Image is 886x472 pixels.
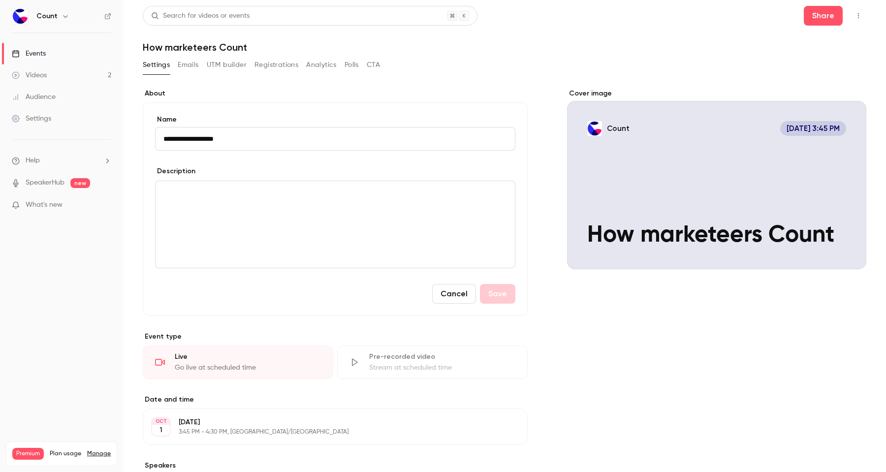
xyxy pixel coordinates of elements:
[152,418,170,425] div: OCT
[804,6,843,26] button: Share
[156,181,515,268] div: editor
[155,181,515,268] section: description
[87,450,111,458] a: Manage
[306,57,337,73] button: Analytics
[345,57,359,73] button: Polls
[367,57,380,73] button: CTA
[12,114,51,124] div: Settings
[143,89,528,98] label: About
[175,352,321,362] div: Live
[70,178,90,188] span: new
[12,92,56,102] div: Audience
[207,57,247,73] button: UTM builder
[178,57,198,73] button: Emails
[12,8,28,24] img: Count
[143,346,333,379] div: LiveGo live at scheduled time
[12,70,47,80] div: Videos
[143,461,528,471] label: Speakers
[159,425,162,435] p: 1
[155,115,515,125] label: Name
[432,284,476,304] button: Cancel
[337,346,528,379] div: Pre-recorded videoStream at scheduled time
[369,363,515,373] div: Stream at scheduled time
[143,332,528,342] p: Event type
[26,178,64,188] a: SpeakerHub
[143,395,528,405] label: Date and time
[26,156,40,166] span: Help
[143,57,170,73] button: Settings
[36,11,58,21] h6: Count
[143,41,866,53] h1: How marketeers Count
[369,352,515,362] div: Pre-recorded video
[12,156,111,166] li: help-dropdown-opener
[567,89,866,98] label: Cover image
[151,11,250,21] div: Search for videos or events
[179,428,475,436] p: 3:45 PM - 4:30 PM, [GEOGRAPHIC_DATA]/[GEOGRAPHIC_DATA]
[155,166,195,176] label: Description
[179,417,475,427] p: [DATE]
[26,200,63,210] span: What's new
[254,57,298,73] button: Registrations
[175,363,321,373] div: Go live at scheduled time
[567,89,866,269] section: Cover image
[50,450,81,458] span: Plan usage
[12,448,44,460] span: Premium
[12,49,46,59] div: Events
